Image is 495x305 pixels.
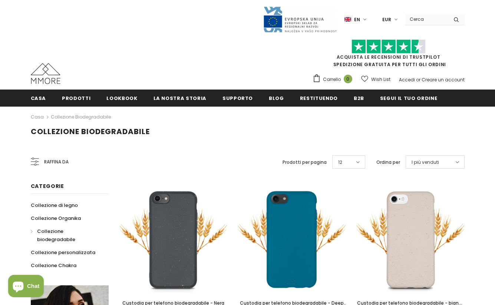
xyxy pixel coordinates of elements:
[405,14,448,25] input: Search Site
[31,212,81,225] a: Collezione Organika
[31,262,76,269] span: Collezione Chakra
[31,249,95,256] span: Collezione personalizzata
[44,158,69,166] span: Raffina da
[416,77,420,83] span: or
[352,39,426,54] img: Fidati di Pilot Stars
[263,16,337,22] a: Javni Razpis
[382,16,391,23] span: EUR
[31,199,78,212] a: Collezione di legno
[31,63,60,84] img: Casi MMORE
[361,73,390,86] a: Wish List
[380,90,437,106] a: Segui il tuo ordine
[31,215,81,222] span: Collezione Organika
[106,90,137,106] a: Lookbook
[300,90,338,106] a: Restituendo
[399,77,415,83] a: Accedi
[154,90,207,106] a: La nostra storia
[344,16,351,23] img: i-lang-1.png
[380,95,437,102] span: Segui il tuo ordine
[269,95,284,102] span: Blog
[337,54,440,60] a: Acquista le recensioni di TrustPilot
[344,75,352,83] span: 0
[313,43,465,68] span: SPEDIZIONE GRATUITA PER TUTTI GLI ORDINI
[313,74,356,85] a: Carrello 0
[31,90,46,106] a: Casa
[31,225,100,246] a: Collezione biodegradabile
[323,76,341,83] span: Carrello
[376,159,400,166] label: Ordina per
[31,202,78,209] span: Collezione di legno
[31,113,44,121] a: Casa
[371,76,390,83] span: Wish List
[51,114,111,120] a: Collezione biodegradabile
[300,95,338,102] span: Restituendo
[354,90,364,106] a: B2B
[62,95,90,102] span: Prodotti
[106,95,137,102] span: Lookbook
[31,126,150,137] span: Collezione biodegradabile
[31,259,76,272] a: Collezione Chakra
[37,228,75,243] span: Collezione biodegradabile
[354,16,360,23] span: en
[31,182,64,190] span: Categorie
[283,159,327,166] label: Prodotti per pagina
[412,159,439,166] span: I più venduti
[31,95,46,102] span: Casa
[62,90,90,106] a: Prodotti
[31,246,95,259] a: Collezione personalizzata
[269,90,284,106] a: Blog
[354,95,364,102] span: B2B
[222,95,253,102] span: supporto
[154,95,207,102] span: La nostra storia
[338,159,342,166] span: 12
[222,90,253,106] a: supporto
[422,77,465,83] a: Creare un account
[263,6,337,33] img: Javni Razpis
[6,275,46,299] inbox-online-store-chat: Shopify online store chat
